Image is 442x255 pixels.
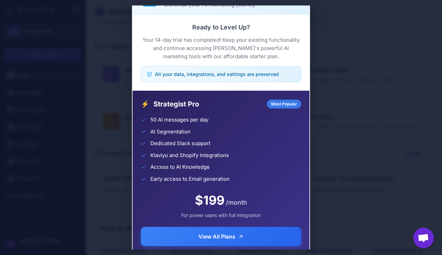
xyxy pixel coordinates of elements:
span: Klaviyo and Shopify Integrations [150,152,229,160]
span: Early access to Email generation [150,175,230,183]
span: View All Plans [198,232,235,241]
span: Strategist Pro [154,99,263,109]
h3: Ready to Level Up? [141,23,301,32]
div: For power users with full integration [141,212,301,219]
span: Dedicated Slack support [150,140,210,148]
p: Your 14-day trial has completed! Keep your existing functionality and continue accessing [PERSON_... [141,36,301,61]
span: ⚡ [141,99,149,109]
span: AI Segmentation [150,128,191,136]
span: 50 AI messages per day [150,116,208,124]
span: $199 [195,191,224,209]
span: All your data, integrations, and settings are preserved [155,71,279,78]
span: Access to AI Knowledge [150,163,210,171]
div: Open chat [413,228,434,248]
span: /month [226,198,247,207]
div: Most Popular [267,100,301,109]
button: View All Plans [141,227,301,246]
